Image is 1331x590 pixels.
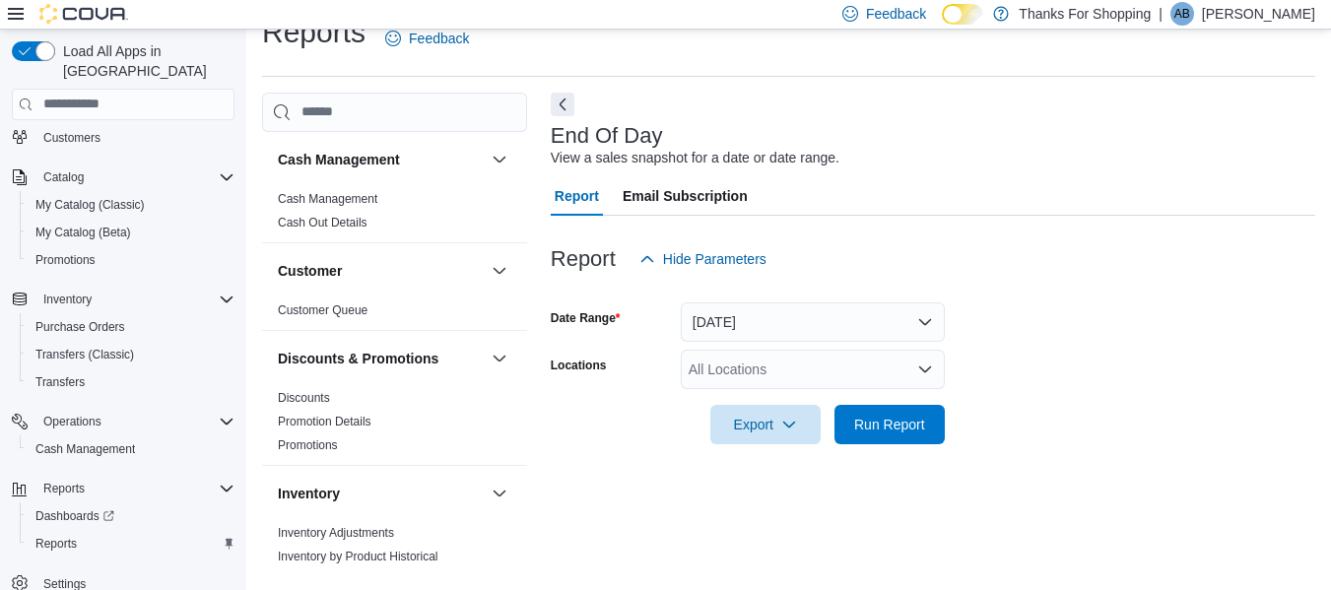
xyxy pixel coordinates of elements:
button: Reports [4,475,242,502]
a: Customer Queue [278,303,367,317]
span: Operations [35,410,234,433]
h3: Inventory [278,484,340,503]
button: Inventory [35,288,100,311]
button: Hide Parameters [632,239,774,279]
a: Cash Out Details [278,216,367,229]
a: Purchase Orders [28,315,133,339]
a: Promotion Details [278,415,371,428]
a: Dashboards [20,502,242,530]
span: Customers [35,124,234,149]
label: Date Range [551,310,621,326]
span: Transfers [35,374,85,390]
span: Reports [35,536,77,552]
span: Feedback [409,29,469,48]
button: Transfers [20,368,242,396]
button: Export [710,405,821,444]
a: Feedback [377,19,477,58]
h1: Reports [262,13,366,52]
h3: Discounts & Promotions [278,349,438,368]
button: Reports [35,477,93,500]
button: Discounts & Promotions [488,347,511,370]
button: Customer [488,259,511,283]
span: Transfers (Classic) [28,343,234,366]
a: Cash Management [28,437,143,461]
span: My Catalog (Beta) [35,225,131,240]
span: Purchase Orders [35,319,125,335]
h3: Report [551,247,616,271]
div: Ace Braaten [1170,2,1194,26]
span: Operations [43,414,101,429]
button: Discounts & Promotions [278,349,484,368]
span: Catalog [43,169,84,185]
a: Transfers (Classic) [28,343,142,366]
span: Export [722,405,809,444]
span: Run Report [854,415,925,434]
button: Customers [4,122,242,151]
span: Load All Apps in [GEOGRAPHIC_DATA] [55,41,234,81]
button: Next [551,93,574,116]
span: Promotions [278,437,338,453]
button: Cash Management [20,435,242,463]
span: Inventory by Product Historical [278,549,438,564]
label: Locations [551,358,607,373]
span: Transfers (Classic) [35,347,134,362]
span: Feedback [866,4,926,24]
span: Discounts [278,390,330,406]
button: Catalog [35,165,92,189]
button: Operations [4,408,242,435]
a: My Catalog (Classic) [28,193,153,217]
a: Inventory On Hand by Package [278,573,442,587]
span: Cash Out Details [278,215,367,230]
a: Cash Management [278,192,377,206]
button: My Catalog (Beta) [20,219,242,246]
button: Run Report [834,405,945,444]
p: [PERSON_NAME] [1202,2,1315,26]
span: Dashboards [35,508,114,524]
span: Inventory On Hand by Package [278,572,442,588]
span: My Catalog (Classic) [35,197,145,213]
a: My Catalog (Beta) [28,221,139,244]
a: Promotions [278,438,338,452]
button: Promotions [20,246,242,274]
h3: Customer [278,261,342,281]
button: Transfers (Classic) [20,341,242,368]
span: Catalog [35,165,234,189]
button: Open list of options [917,361,933,377]
span: Inventory [43,292,92,307]
span: Reports [28,532,234,556]
button: Customer [278,261,484,281]
button: Inventory [4,286,242,313]
span: Dashboards [28,504,234,528]
p: | [1159,2,1163,26]
span: Cash Management [35,441,135,457]
a: Inventory by Product Historical [278,550,438,563]
button: Purchase Orders [20,313,242,341]
h3: End Of Day [551,124,663,148]
span: Promotions [35,252,96,268]
a: Reports [28,532,85,556]
a: Customers [35,126,108,150]
span: Cash Management [278,191,377,207]
span: My Catalog (Beta) [28,221,234,244]
p: Thanks For Shopping [1019,2,1151,26]
button: [DATE] [681,302,945,342]
span: Reports [43,481,85,496]
span: Email Subscription [623,176,748,216]
span: Dark Mode [942,25,943,26]
span: Customer Queue [278,302,367,318]
div: View a sales snapshot for a date or date range. [551,148,839,168]
button: Cash Management [278,150,484,169]
a: Discounts [278,391,330,405]
a: Inventory Adjustments [278,526,394,540]
span: Cash Management [28,437,234,461]
button: Inventory [278,484,484,503]
a: Dashboards [28,504,122,528]
span: Customers [43,130,100,146]
div: Discounts & Promotions [262,386,527,465]
a: Transfers [28,370,93,394]
button: Operations [35,410,109,433]
span: Promotions [28,248,234,272]
span: Report [555,176,599,216]
button: Catalog [4,164,242,191]
span: AB [1174,2,1190,26]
